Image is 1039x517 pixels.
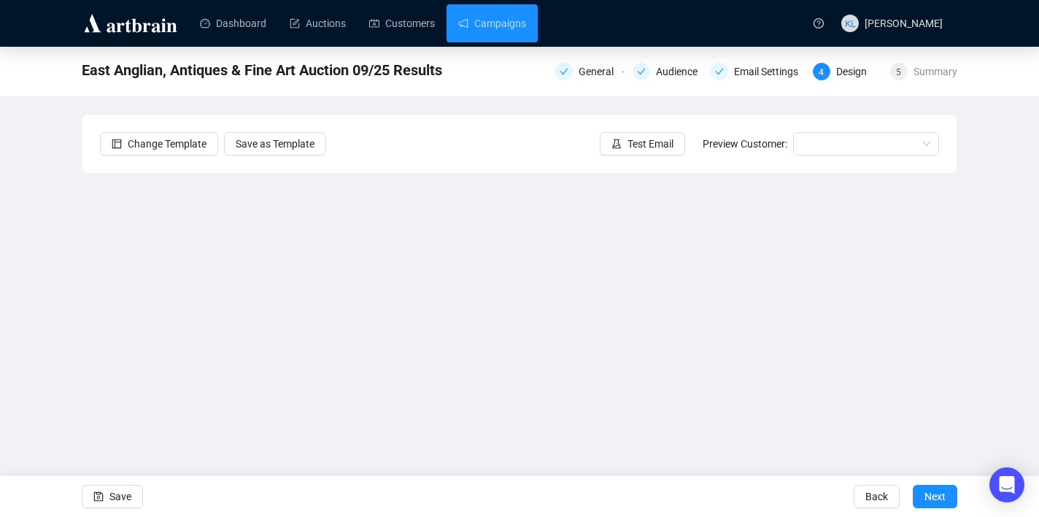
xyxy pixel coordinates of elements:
[200,4,266,42] a: Dashboard
[890,63,957,80] div: 5Summary
[100,132,218,156] button: Change Template
[369,4,435,42] a: Customers
[914,63,957,80] div: Summary
[627,136,673,152] span: Test Email
[711,63,804,80] div: Email Settings
[600,132,685,156] button: Test Email
[633,63,701,80] div: Audience
[555,63,624,80] div: General
[734,63,807,80] div: Email Settings
[82,485,143,508] button: Save
[224,132,326,156] button: Save as Template
[854,485,900,508] button: Back
[924,476,946,517] span: Next
[109,476,131,517] span: Save
[82,58,442,82] span: East Anglian, Antiques & Fine Art Auction 09/25 Results
[814,18,824,28] span: question-circle
[93,491,104,502] span: save
[836,63,876,80] div: Design
[813,63,881,80] div: 4Design
[128,136,206,152] span: Change Template
[579,63,622,80] div: General
[112,139,122,149] span: layout
[844,15,856,31] span: KL
[637,67,646,76] span: check
[715,67,724,76] span: check
[865,476,888,517] span: Back
[865,18,943,29] span: [PERSON_NAME]
[560,67,568,76] span: check
[819,67,824,77] span: 4
[896,67,901,77] span: 5
[611,139,622,149] span: experiment
[656,63,706,80] div: Audience
[913,485,957,508] button: Next
[458,4,526,42] a: Campaigns
[290,4,346,42] a: Auctions
[703,138,787,150] span: Preview Customer:
[236,136,314,152] span: Save as Template
[989,467,1024,502] div: Open Intercom Messenger
[82,12,179,35] img: logo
